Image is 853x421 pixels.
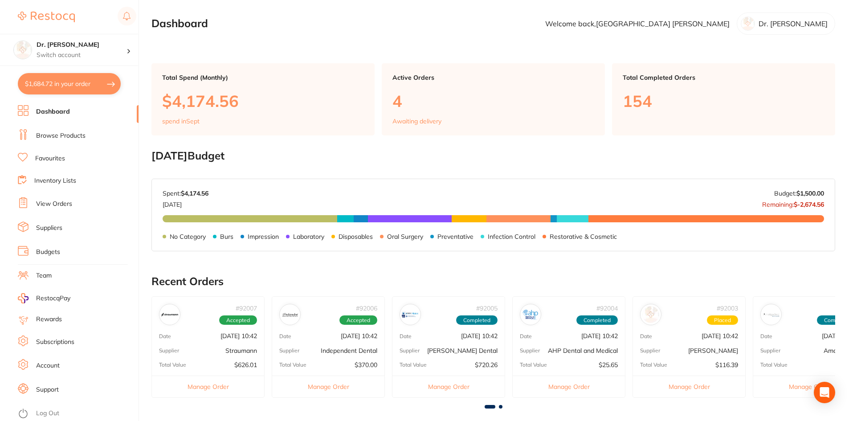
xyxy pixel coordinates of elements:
[34,176,76,185] a: Inventory Lists
[220,233,233,240] p: Burs
[162,74,364,81] p: Total Spend (Monthly)
[382,63,605,135] a: Active Orders4Awaiting delivery
[159,362,186,368] p: Total Value
[437,233,473,240] p: Preventative
[520,362,547,368] p: Total Value
[159,347,179,354] p: Supplier
[234,361,257,368] p: $626.01
[550,233,617,240] p: Restorative & Cosmetic
[400,347,420,354] p: Supplier
[18,293,70,303] a: RestocqPay
[36,361,60,370] a: Account
[355,361,377,368] p: $370.00
[356,305,377,312] p: # 92006
[36,200,72,208] a: View Orders
[18,407,136,421] button: Log Out
[522,306,539,323] img: AHP Dental and Medical
[760,347,780,354] p: Supplier
[18,73,121,94] button: $1,684.72 in your order
[321,347,377,354] p: Independent Dental
[248,233,279,240] p: Impression
[14,41,32,59] img: Dr. Kim Carr
[640,333,652,339] p: Date
[640,347,660,354] p: Supplier
[35,154,65,163] a: Favourites
[162,118,200,125] p: spend in Sept
[774,190,824,197] p: Budget:
[279,347,299,354] p: Supplier
[513,376,625,397] button: Manage Order
[339,233,373,240] p: Disposables
[475,361,498,368] p: $720.26
[151,63,375,135] a: Total Spend (Monthly)$4,174.56spend inSept
[163,190,208,197] p: Spent:
[520,333,532,339] p: Date
[18,7,75,27] a: Restocq Logo
[36,271,52,280] a: Team
[18,12,75,22] img: Restocq Logo
[293,233,324,240] p: Laboratory
[762,197,824,208] p: Remaining:
[760,333,772,339] p: Date
[760,362,788,368] p: Total Value
[623,92,824,110] p: 154
[461,332,498,339] p: [DATE] 10:42
[36,338,74,347] a: Subscriptions
[151,150,835,162] h2: [DATE] Budget
[476,305,498,312] p: # 92005
[400,362,427,368] p: Total Value
[545,20,730,28] p: Welcome back, [GEOGRAPHIC_DATA] [PERSON_NAME]
[392,74,594,81] p: Active Orders
[599,361,618,368] p: $25.65
[220,332,257,339] p: [DATE] 10:42
[36,315,62,324] a: Rewards
[151,275,835,288] h2: Recent Orders
[763,306,780,323] img: Amalgadent
[392,92,594,110] p: 4
[794,200,824,208] strong: $-2,674.56
[36,248,60,257] a: Budgets
[170,233,206,240] p: No Category
[402,306,419,323] img: Erskine Dental
[520,347,540,354] p: Supplier
[596,305,618,312] p: # 92004
[161,306,178,323] img: Straumann
[37,51,127,60] p: Switch account
[219,315,257,325] span: Accepted
[37,41,127,49] h4: Dr. Kim Carr
[152,376,264,397] button: Manage Order
[339,315,377,325] span: Accepted
[427,347,498,354] p: [PERSON_NAME] Dental
[796,189,824,197] strong: $1,500.00
[759,20,828,28] p: Dr. [PERSON_NAME]
[642,306,659,323] img: Adam Dental
[581,332,618,339] p: [DATE] 10:42
[181,189,208,197] strong: $4,174.56
[548,347,618,354] p: AHP Dental and Medical
[623,74,824,81] p: Total Completed Orders
[163,197,208,208] p: [DATE]
[612,63,835,135] a: Total Completed Orders154
[36,294,70,303] span: RestocqPay
[236,305,257,312] p: # 92007
[717,305,738,312] p: # 92003
[387,233,423,240] p: Oral Surgery
[640,362,667,368] p: Total Value
[36,107,70,116] a: Dashboard
[633,376,745,397] button: Manage Order
[707,315,738,325] span: Placed
[36,385,59,394] a: Support
[272,376,384,397] button: Manage Order
[341,332,377,339] p: [DATE] 10:42
[151,17,208,30] h2: Dashboard
[282,306,298,323] img: Independent Dental
[715,361,738,368] p: $116.39
[814,382,835,403] div: Open Intercom Messenger
[36,224,62,233] a: Suppliers
[225,347,257,354] p: Straumann
[488,233,535,240] p: Infection Control
[162,92,364,110] p: $4,174.56
[279,362,306,368] p: Total Value
[456,315,498,325] span: Completed
[688,347,738,354] p: [PERSON_NAME]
